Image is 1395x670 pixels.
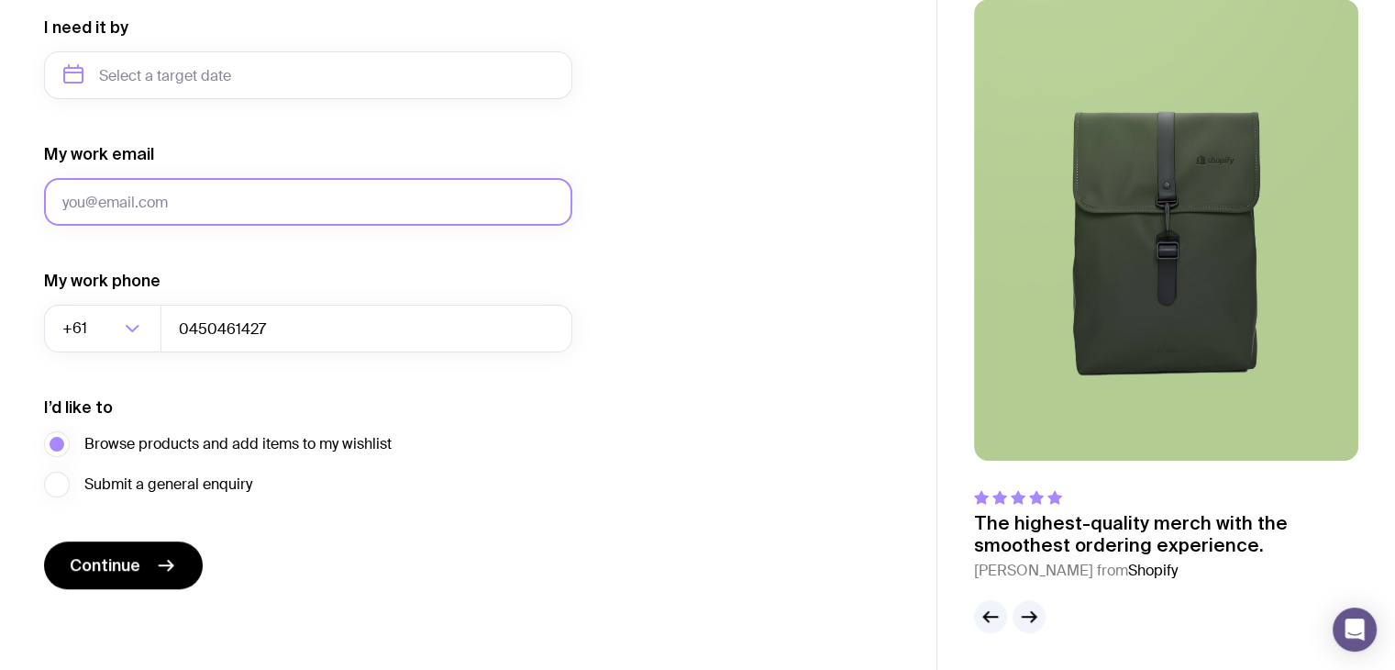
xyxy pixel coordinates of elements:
label: My work email [44,143,154,165]
div: Open Intercom Messenger [1333,608,1377,652]
button: Continue [44,542,203,589]
input: 0400123456 [161,305,572,352]
label: My work phone [44,270,161,292]
label: I need it by [44,17,128,39]
label: I’d like to [44,396,113,419]
input: you@email.com [44,178,572,226]
span: Submit a general enquiry [84,474,252,496]
span: Shopify [1128,561,1178,580]
span: Browse products and add items to my wishlist [84,433,392,455]
span: +61 [62,305,91,352]
div: Search for option [44,305,161,352]
input: Search for option [91,305,119,352]
span: Continue [70,554,140,576]
cite: [PERSON_NAME] from [974,560,1358,582]
input: Select a target date [44,51,572,99]
p: The highest-quality merch with the smoothest ordering experience. [974,512,1358,556]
